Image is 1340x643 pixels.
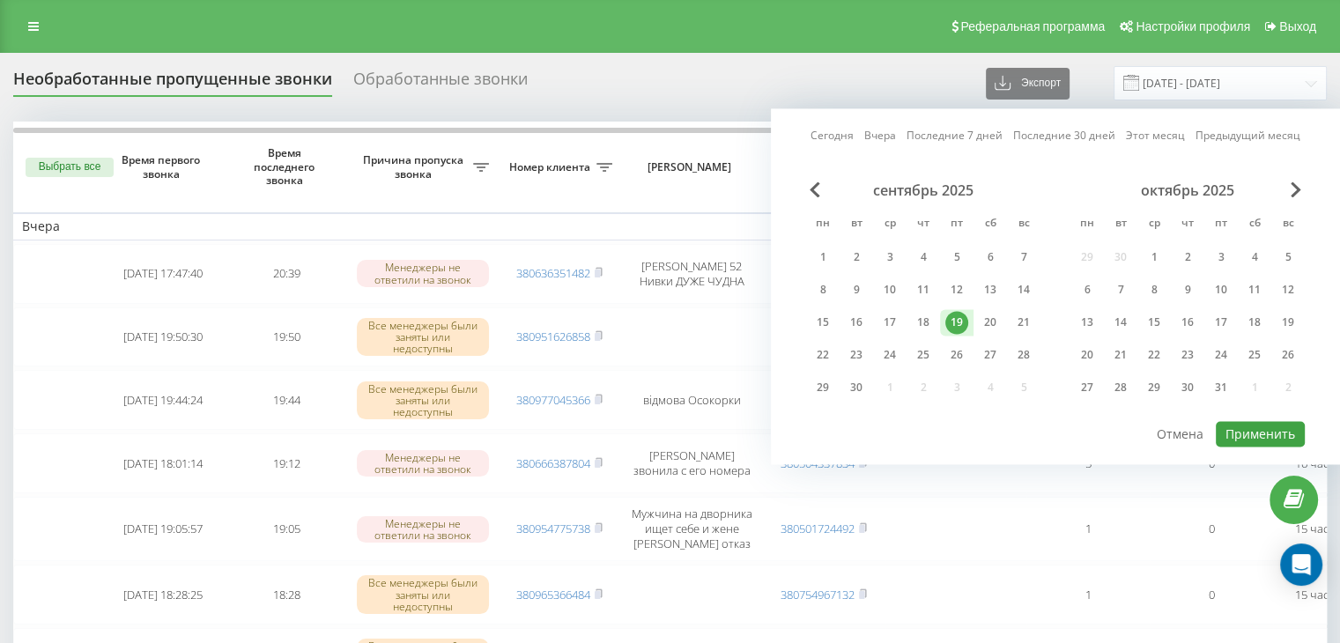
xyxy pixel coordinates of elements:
a: 380666387804 [516,455,590,471]
div: вс 14 сент. 2025 г. [1007,277,1040,303]
td: [DATE] 18:01:14 [101,433,225,493]
div: 16 [845,311,868,334]
div: 29 [1143,376,1166,399]
div: пн 20 окт. 2025 г. [1070,342,1104,368]
div: ср 3 сент. 2025 г. [873,244,907,270]
span: [PERSON_NAME] [636,160,747,174]
div: чт 2 окт. 2025 г. [1171,244,1204,270]
div: 4 [912,246,935,269]
button: Экспорт [986,68,1070,100]
div: вс 5 окт. 2025 г. [1271,244,1305,270]
div: 7 [1109,278,1132,301]
span: Выход [1279,19,1316,33]
div: чт 18 сент. 2025 г. [907,309,940,336]
div: вс 19 окт. 2025 г. [1271,309,1305,336]
a: 380951626858 [516,329,590,344]
div: сб 18 окт. 2025 г. [1238,309,1271,336]
span: Настройки профиля [1136,19,1250,33]
div: 30 [845,376,868,399]
div: пн 27 окт. 2025 г. [1070,374,1104,401]
div: вс 7 сент. 2025 г. [1007,244,1040,270]
div: сб 13 сент. 2025 г. [974,277,1007,303]
div: 29 [811,376,834,399]
div: пн 6 окт. 2025 г. [1070,277,1104,303]
div: 15 [1143,311,1166,334]
div: пн 15 сент. 2025 г. [806,309,840,336]
div: 12 [1277,278,1299,301]
div: Необработанные пропущенные звонки [13,70,332,97]
div: 31 [1210,376,1233,399]
abbr: четверг [1174,211,1201,238]
span: Время последнего звонка [239,146,334,188]
td: 18:28 [225,565,348,625]
div: сб 25 окт. 2025 г. [1238,342,1271,368]
span: Previous Month [810,181,820,197]
td: 20:39 [225,244,348,304]
div: 30 [1176,376,1199,399]
a: 380954775738 [516,521,590,536]
div: 19 [1277,311,1299,334]
button: Выбрать все [26,158,114,177]
a: Вчера [864,128,896,144]
div: ср 22 окт. 2025 г. [1137,342,1171,368]
div: октябрь 2025 [1070,181,1305,199]
div: 28 [1012,344,1035,366]
div: ср 8 окт. 2025 г. [1137,277,1171,303]
div: 14 [1109,311,1132,334]
div: 21 [1109,344,1132,366]
div: 13 [1076,311,1099,334]
div: вт 16 сент. 2025 г. [840,309,873,336]
abbr: среда [1141,211,1167,238]
span: Причина пропуска звонка [357,153,473,181]
td: [PERSON_NAME] звонила с его номера [621,433,762,493]
div: 28 [1109,376,1132,399]
div: чт 4 сент. 2025 г. [907,244,940,270]
div: 14 [1012,278,1035,301]
div: пт 17 окт. 2025 г. [1204,309,1238,336]
td: 19:12 [225,433,348,493]
div: вт 7 окт. 2025 г. [1104,277,1137,303]
div: 1 [811,246,834,269]
div: вт 28 окт. 2025 г. [1104,374,1137,401]
div: ср 17 сент. 2025 г. [873,309,907,336]
abbr: пятница [944,211,970,238]
td: Мужчина на дворника ищет себе и жене [PERSON_NAME] отказ [621,497,762,561]
abbr: четверг [910,211,937,238]
td: [PERSON_NAME] 52 Нивки ДУЖЕ ЧУДНА [621,244,762,304]
td: [DATE] 18:28:25 [101,565,225,625]
div: 7 [1012,246,1035,269]
a: Этот месяц [1126,128,1185,144]
a: 380965366484 [516,587,590,602]
div: вт 30 сент. 2025 г. [840,374,873,401]
div: сб 4 окт. 2025 г. [1238,244,1271,270]
abbr: суббота [977,211,1003,238]
td: 19:05 [225,497,348,561]
div: 23 [845,344,868,366]
div: 22 [811,344,834,366]
div: сб 6 сент. 2025 г. [974,244,1007,270]
div: 4 [1243,246,1266,269]
div: 6 [979,246,1002,269]
abbr: суббота [1241,211,1268,238]
div: 19 [945,311,968,334]
td: відмова Осокорки [621,370,762,430]
div: 12 [945,278,968,301]
div: 25 [912,344,935,366]
span: Реферальная программа [960,19,1105,33]
div: 15 [811,311,834,334]
div: 27 [1076,376,1099,399]
div: 6 [1076,278,1099,301]
div: ср 15 окт. 2025 г. [1137,309,1171,336]
div: 26 [945,344,968,366]
div: 8 [1143,278,1166,301]
abbr: понедельник [1074,211,1100,238]
div: пт 10 окт. 2025 г. [1204,277,1238,303]
div: Все менеджеры были заняты или недоступны [357,318,489,357]
div: 22 [1143,344,1166,366]
a: Последние 30 дней [1013,128,1115,144]
abbr: пятница [1208,211,1234,238]
abbr: вторник [843,211,870,238]
div: Все менеджеры были заняты или недоступны [357,575,489,614]
div: 20 [979,311,1002,334]
span: Next Month [1291,181,1301,197]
